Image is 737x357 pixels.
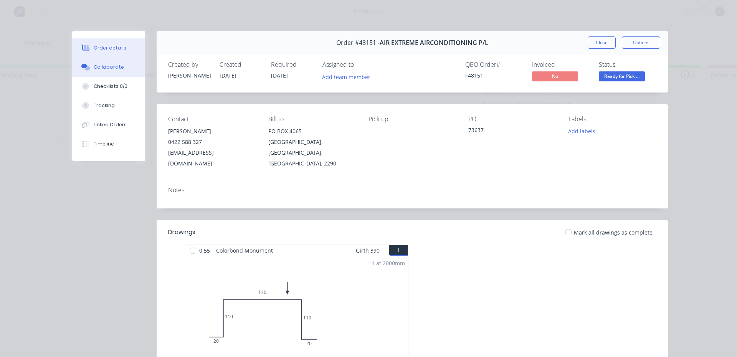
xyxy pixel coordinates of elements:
[468,116,556,123] div: PO
[72,77,145,96] button: Checklists 0/0
[94,45,126,51] div: Order details
[599,61,656,68] div: Status
[271,72,288,79] span: [DATE]
[94,102,115,109] div: Tracking
[72,115,145,134] button: Linked Orders
[322,61,399,68] div: Assigned to
[72,96,145,115] button: Tracking
[268,137,356,169] div: [GEOGRAPHIC_DATA], [GEOGRAPHIC_DATA], [GEOGRAPHIC_DATA], 2290
[532,71,578,81] span: No
[72,134,145,154] button: Timeline
[368,116,456,123] div: Pick up
[168,61,210,68] div: Created by
[322,71,375,82] button: Add team member
[220,61,262,68] div: Created
[465,71,523,79] div: F48151
[196,245,213,256] span: 0.55
[168,126,256,137] div: [PERSON_NAME]
[72,58,145,77] button: Collaborate
[372,259,405,267] div: 1 at 2000mm
[72,38,145,58] button: Order details
[168,126,256,169] div: [PERSON_NAME]0422 588 327[EMAIL_ADDRESS][DOMAIN_NAME]
[588,36,616,49] button: Close
[213,245,276,256] span: Colorbond Monument
[168,147,256,169] div: [EMAIL_ADDRESS][DOMAIN_NAME]
[94,121,127,128] div: Linked Orders
[564,126,600,136] button: Add labels
[268,116,356,123] div: Bill to
[168,71,210,79] div: [PERSON_NAME]
[599,71,645,83] button: Ready for Pick ...
[168,228,195,237] div: Drawings
[568,116,656,123] div: Labels
[94,64,124,71] div: Collaborate
[336,39,380,46] span: Order #48151 -
[468,126,556,137] div: 73637
[94,140,114,147] div: Timeline
[220,72,236,79] span: [DATE]
[574,228,653,236] span: Mark all drawings as complete
[271,61,313,68] div: Required
[599,71,645,81] span: Ready for Pick ...
[268,126,356,137] div: PO BOX 4065
[168,187,656,194] div: Notes
[168,116,256,123] div: Contact
[356,245,380,256] span: Girth 390
[94,83,127,90] div: Checklists 0/0
[532,61,590,68] div: Invoiced
[389,245,408,256] button: 1
[380,39,488,46] span: AIR EXTREME AIRCONDITIONING P/L
[622,36,660,49] button: Options
[318,71,375,82] button: Add team member
[465,61,523,68] div: QBO Order #
[268,126,356,169] div: PO BOX 4065[GEOGRAPHIC_DATA], [GEOGRAPHIC_DATA], [GEOGRAPHIC_DATA], 2290
[168,137,256,147] div: 0422 588 327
